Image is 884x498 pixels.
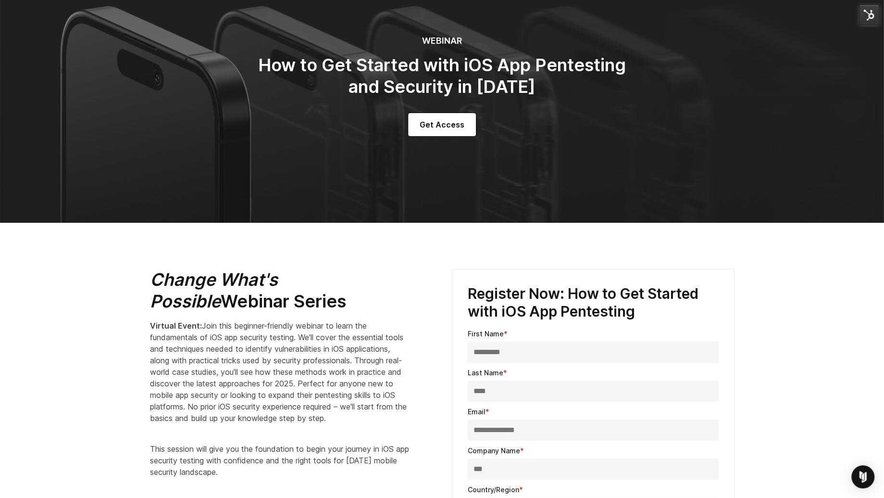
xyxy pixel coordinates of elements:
span: Company Name [468,447,520,455]
span: This session will give you the foundation to begin your journey in iOS app security testing with ... [150,444,409,477]
span: Last Name [468,369,503,377]
h6: WEBINAR [250,36,635,47]
em: Change What's Possible [150,269,278,312]
span: Get Access [420,119,464,130]
div: Open Intercom Messenger [851,465,874,488]
h3: Register Now: How to Get Started with iOS App Pentesting [468,285,719,321]
span: Country/Region [468,485,519,494]
a: Get Access [408,113,476,136]
span: First Name [468,330,504,338]
h2: How to Get Started with iOS App Pentesting and Security in [DATE] [250,54,635,98]
strong: Virtual Event: [150,321,202,331]
h2: Webinar Series [150,269,410,312]
span: Join this beginner-friendly webinar to learn the fundamentals of iOS app security testing. We'll ... [150,321,407,423]
img: HubSpot Tools Menu Toggle [859,5,879,25]
span: Email [468,408,486,416]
